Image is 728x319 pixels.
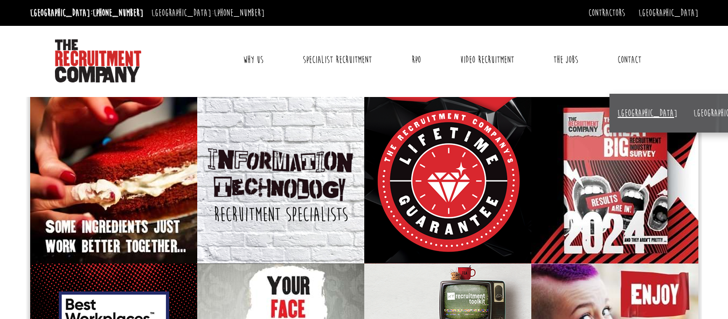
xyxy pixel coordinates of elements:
[27,4,146,22] li: [GEOGRAPHIC_DATA]:
[235,46,272,73] a: Why Us
[93,7,143,19] a: [PHONE_NUMBER]
[404,46,429,73] a: RPO
[55,39,141,82] img: The Recruitment Company
[618,107,677,119] a: [GEOGRAPHIC_DATA]
[545,46,586,73] a: The Jobs
[452,46,522,73] a: Video Recruitment
[295,46,380,73] a: Specialist Recruitment
[588,7,625,19] a: Contractors
[609,46,649,73] a: Contact
[639,7,698,19] a: [GEOGRAPHIC_DATA]
[214,7,265,19] a: [PHONE_NUMBER]
[149,4,267,22] li: [GEOGRAPHIC_DATA]:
